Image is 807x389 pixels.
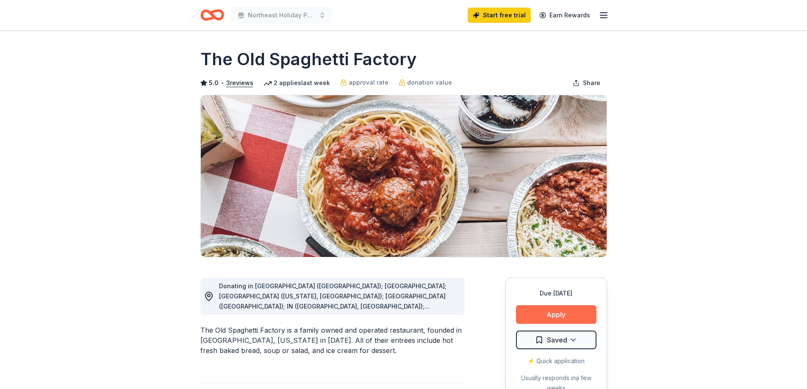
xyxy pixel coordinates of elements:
[468,8,531,23] a: Start free trial
[516,331,596,349] button: Saved
[209,78,219,88] span: 5.0
[583,78,600,88] span: Share
[547,334,567,345] span: Saved
[248,10,316,20] span: Northeast Holiday Party
[200,325,465,356] div: The Old Spaghetti Factory is a family owned and operated restaurant, founded in [GEOGRAPHIC_DATA]...
[340,77,388,88] a: approval rate
[200,5,224,25] a: Home
[349,77,388,88] span: approval rate
[399,77,452,88] a: donation value
[200,47,417,71] h1: The Old Spaghetti Factory
[226,78,253,88] button: 3reviews
[516,356,596,366] div: ⚡️ Quick application
[566,74,607,91] button: Share
[221,80,224,86] span: •
[231,7,333,24] button: Northeast Holiday Party
[534,8,595,23] a: Earn Rewards
[407,77,452,88] span: donation value
[516,288,596,298] div: Due [DATE]
[516,305,596,324] button: Apply
[263,78,330,88] div: 2 applies last week
[201,95,607,257] img: Image for The Old Spaghetti Factory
